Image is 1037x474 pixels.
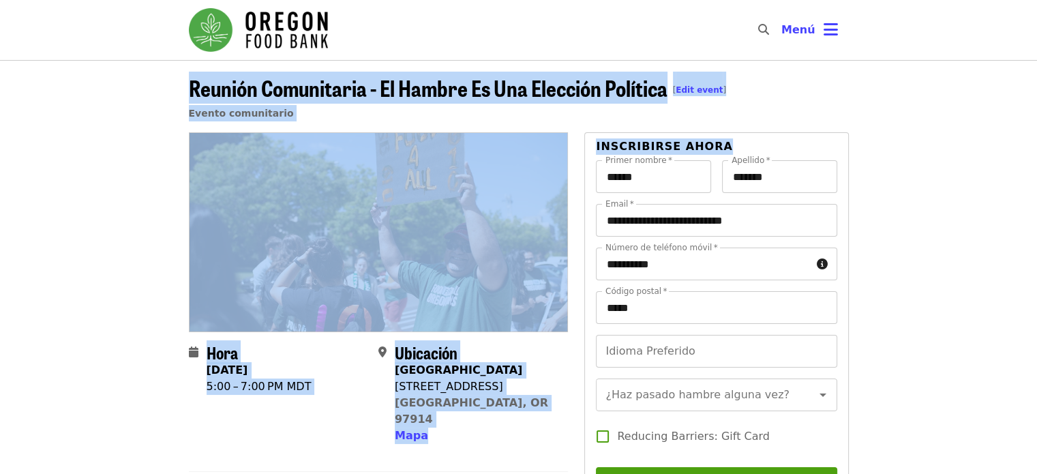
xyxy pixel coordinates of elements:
span: Menú [781,23,815,36]
i: calendar icon [189,346,198,359]
label: Código postal [605,287,667,295]
input: Primer nombre [596,160,711,193]
i: bars icon [824,20,838,40]
input: Buscar [777,14,788,46]
span: [ ] [673,85,727,95]
span: Inscribirse ahora [596,140,732,153]
input: Idioma Preferido [596,335,837,368]
a: [GEOGRAPHIC_DATA], OR 97914 [395,396,548,426]
input: Código postal [596,291,837,324]
label: Primer nombre [605,156,672,164]
i: search icon [758,23,769,36]
label: Email [605,200,634,208]
input: Apellido [722,160,837,193]
button: Open [813,385,832,404]
i: map-marker-alt icon [378,346,387,359]
span: Ubicación [395,340,457,364]
button: Mapa [395,428,428,444]
img: Reunión Comunitaria - El Hambre Es Una Elección Política organizado por Oregon Food Bank [190,133,568,331]
i: circle-info icon [817,258,828,271]
span: Mapa [395,429,428,442]
img: Oregon Food Bank - La página principal [189,8,328,52]
button: Alternar menú de cuenta [770,14,849,46]
strong: [GEOGRAPHIC_DATA] [395,364,522,376]
a: Edit event [676,85,723,95]
div: 5:00 – 7:00 PM MDT [207,379,312,395]
div: [STREET_ADDRESS] [395,379,557,395]
span: Reducing Barriers: Gift Card [617,428,769,445]
input: Email [596,204,837,237]
a: Evento comunitario [189,108,294,119]
label: Apellido [732,156,770,164]
span: Hora [207,340,238,364]
strong: [DATE] [207,364,248,376]
span: Reunión Comunitaria - El Hambre Es Una Elección Política [189,72,727,104]
label: Número de teléfono móvil [605,243,718,252]
input: Número de teléfono móvil [596,248,811,280]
